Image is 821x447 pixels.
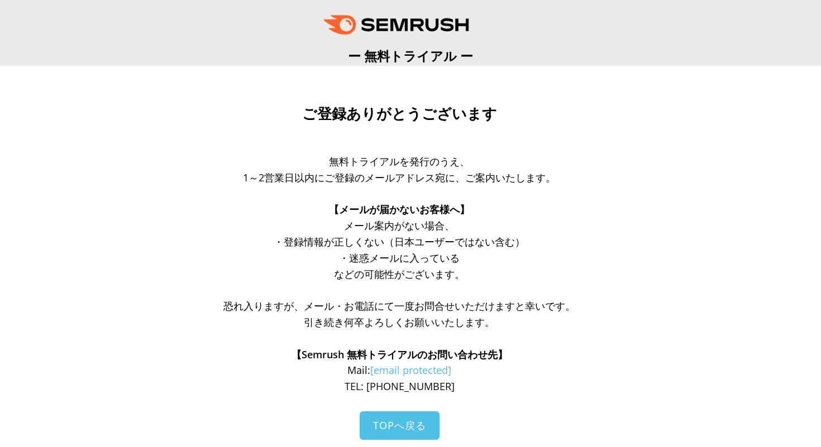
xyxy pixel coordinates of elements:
[360,411,440,440] a: TOPへ戻る
[292,348,508,361] span: 【Semrush 無料トライアルのお問い合わせ先】
[373,419,426,432] span: TOPへ戻る
[304,315,495,329] span: 引き続き何卒よろしくお願いいたします。
[345,379,455,393] span: TEL: [PHONE_NUMBER]
[339,251,460,265] span: ・迷惑メールに入っている
[329,203,470,216] span: 【メールが届かないお客様へ】
[302,105,497,122] span: ご登録ありがとうございます
[274,235,525,248] span: ・登録情報が正しくない（日本ユーザーではない含む）
[344,219,455,232] span: メール案内がない場合、
[370,363,451,377] a: [email protected]
[348,47,473,65] span: ー 無料トライアル ー
[334,267,465,281] span: などの可能性がございます。
[329,155,470,168] span: 無料トライアルを発行のうえ、
[243,171,556,184] span: 1～2営業日以内にご登録のメールアドレス宛に、ご案内いたします。
[223,299,575,313] span: 恐れ入りますが、メール・お電話にて一度お問合せいただけますと幸いです。
[347,363,451,377] span: Mail:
